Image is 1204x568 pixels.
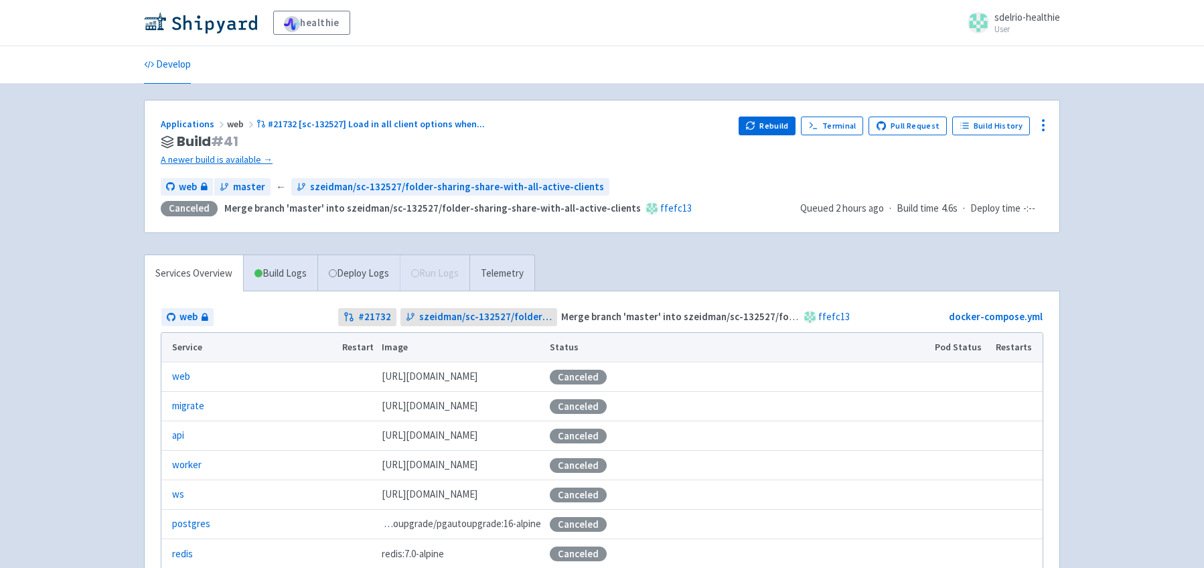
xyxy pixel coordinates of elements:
a: worker [172,457,202,473]
span: 4.6s [942,201,958,216]
a: Deploy Logs [317,255,400,292]
th: Restarts [992,333,1043,362]
img: Shipyard logo [144,12,257,33]
a: master [214,178,271,196]
a: migrate [172,399,204,414]
span: web [179,309,198,325]
span: redis:7.0-alpine [382,547,444,562]
span: Build [177,134,238,149]
span: web [179,180,197,195]
a: web [172,369,190,384]
a: ffefc13 [818,310,850,323]
a: #21732 [338,308,396,326]
a: Terminal [801,117,863,135]
a: healthie [273,11,350,35]
time: 2 hours ago [836,202,884,214]
span: ← [276,180,286,195]
span: pgautoupgrade/pgautoupgrade:16-alpine [382,516,541,532]
a: docker-compose.yml [949,310,1043,323]
span: #21732 [sc-132527] Load in all client options when ... [268,118,485,130]
a: A newer build is available → [161,152,728,167]
a: web [161,308,214,326]
div: Canceled [550,488,607,502]
span: -:-- [1023,201,1035,216]
span: web [227,118,256,130]
span: Deploy time [970,201,1021,216]
small: User [994,25,1060,33]
a: Develop [144,46,191,84]
a: #21732 [sc-132527] Load in all client options when... [256,118,487,130]
span: szeidman/sc-132527/folder-sharing-share-with-all-active-clients [419,309,552,325]
a: sdelrio-healthie User [960,12,1060,33]
div: Canceled [550,517,607,532]
a: ws [172,487,184,502]
th: Service [161,333,337,362]
strong: Merge branch 'master' into szeidman/sc-132527/folder-sharing-share-with-all-active-clients [561,310,978,323]
div: Canceled [161,201,218,216]
a: Services Overview [145,255,243,292]
div: Canceled [550,429,607,443]
a: postgres [172,516,210,532]
a: Telemetry [469,255,534,292]
span: [DOMAIN_NAME][URL] [382,369,477,384]
span: Build time [897,201,939,216]
th: Restart [337,333,378,362]
span: [DOMAIN_NAME][URL] [382,399,477,414]
a: szeidman/sc-132527/folder-sharing-share-with-all-active-clients [291,178,609,196]
span: master [233,180,265,195]
a: Applications [161,118,227,130]
span: [DOMAIN_NAME][URL] [382,487,477,502]
a: web [161,178,213,196]
th: Image [378,333,546,362]
span: [DOMAIN_NAME][URL] [382,428,477,443]
a: Build Logs [244,255,317,292]
span: [DOMAIN_NAME][URL] [382,457,477,473]
a: szeidman/sc-132527/folder-sharing-share-with-all-active-clients [400,308,558,326]
div: Canceled [550,458,607,473]
a: api [172,428,184,443]
th: Status [546,333,931,362]
span: # 41 [211,132,238,151]
span: szeidman/sc-132527/folder-sharing-share-with-all-active-clients [310,180,604,195]
div: Canceled [550,370,607,384]
a: ffefc13 [660,202,692,214]
div: · · [800,201,1043,216]
a: redis [172,547,193,562]
button: Rebuild [739,117,796,135]
div: Canceled [550,399,607,414]
div: Canceled [550,547,607,561]
span: Queued [800,202,884,214]
th: Pod Status [931,333,992,362]
span: sdelrio-healthie [994,11,1060,23]
strong: # 21732 [358,309,391,325]
a: Build History [952,117,1030,135]
a: Pull Request [869,117,947,135]
strong: Merge branch 'master' into szeidman/sc-132527/folder-sharing-share-with-all-active-clients [224,202,641,214]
